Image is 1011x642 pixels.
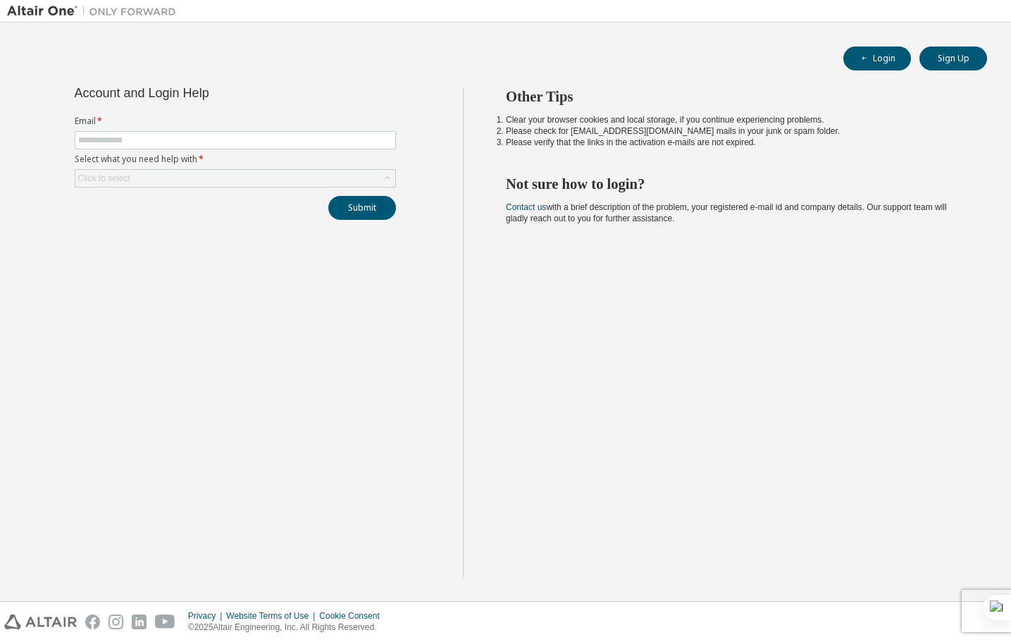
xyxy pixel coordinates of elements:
p: © 2025 Altair Engineering, Inc. All Rights Reserved. [188,622,388,634]
button: Login [843,47,911,70]
button: Submit [328,196,396,220]
div: Privacy [188,610,226,622]
div: Website Terms of Use [226,610,319,622]
label: Email [75,116,396,127]
img: youtube.svg [155,615,175,629]
label: Select what you need help with [75,154,396,165]
img: Altair One [7,4,183,18]
img: linkedin.svg [132,615,147,629]
img: altair_logo.svg [4,615,77,629]
img: instagram.svg [108,615,123,629]
img: facebook.svg [85,615,100,629]
button: Sign Up [919,47,987,70]
h2: Not sure how to login? [506,175,962,193]
a: Contact us [506,202,546,212]
li: Clear your browser cookies and local storage, if you continue experiencing problems. [506,114,962,125]
div: Cookie Consent [319,610,387,622]
div: Click to select [78,173,130,184]
span: with a brief description of the problem, your registered e-mail id and company details. Our suppo... [506,202,947,223]
li: Please check for [EMAIL_ADDRESS][DOMAIN_NAME] mails in your junk or spam folder. [506,125,962,137]
li: Please verify that the links in the activation e-mails are not expired. [506,137,962,148]
h2: Other Tips [506,87,962,106]
div: Account and Login Help [75,87,332,99]
div: Click to select [75,170,395,187]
